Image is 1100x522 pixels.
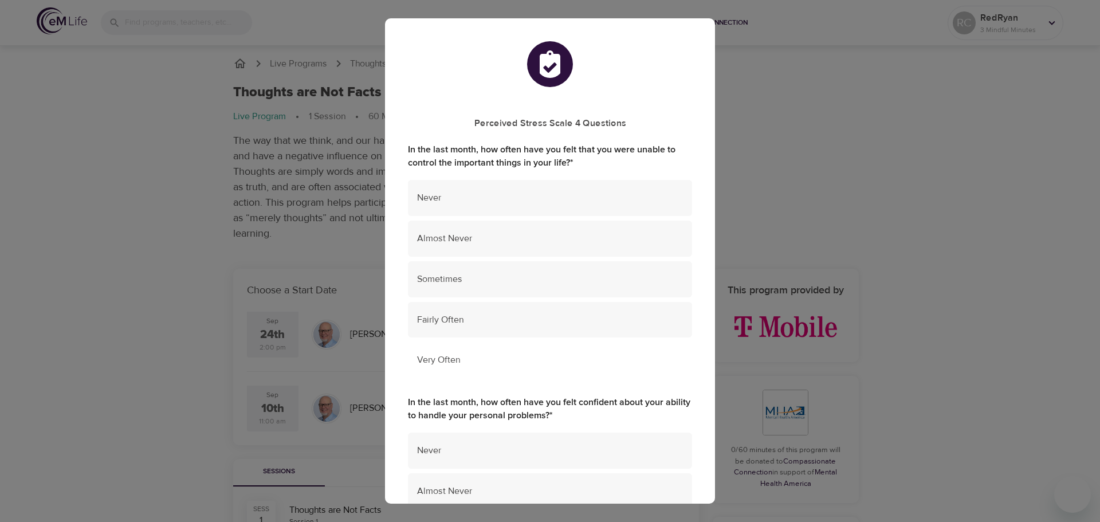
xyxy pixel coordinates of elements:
[417,273,683,286] span: Sometimes
[417,191,683,205] span: Never
[408,117,692,129] h5: Perceived Stress Scale 4 Questions
[417,444,683,457] span: Never
[408,143,692,170] label: In the last month, how often have you felt that you were unable to control the important things i...
[417,485,683,498] span: Almost Never
[417,354,683,367] span: Very Often
[417,232,683,245] span: Almost Never
[408,396,692,422] label: In the last month, how often have you felt confident about your ability to handle your personal p...
[417,313,683,327] span: Fairly Often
